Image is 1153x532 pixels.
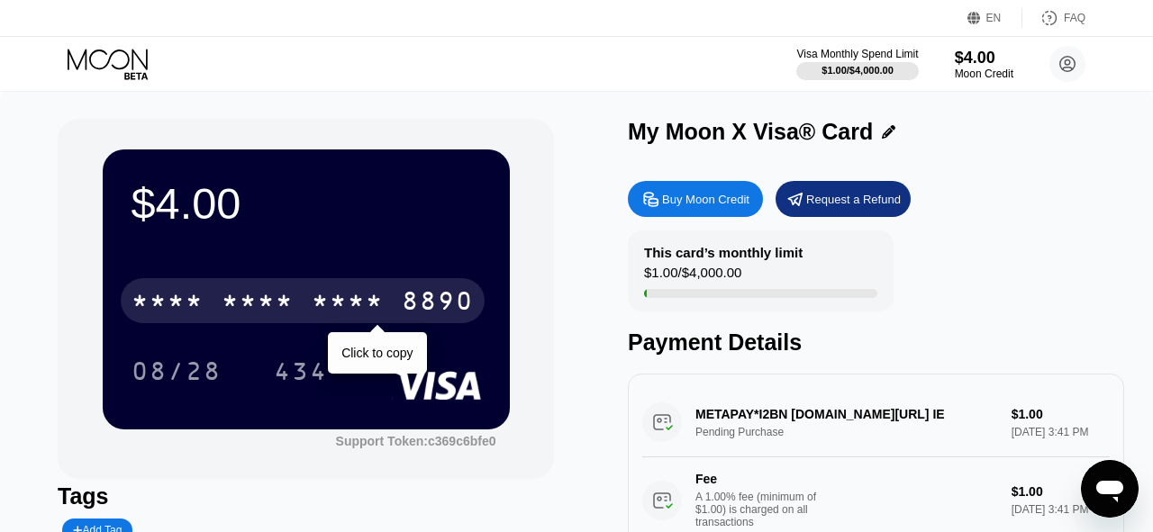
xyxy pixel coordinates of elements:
div: Payment Details [628,329,1124,356]
div: 8890 [402,289,474,318]
div: Request a Refund [776,181,911,217]
div: Support Token:c369c6bfe0 [336,434,496,448]
div: FAQ [1022,9,1085,27]
div: Visa Monthly Spend Limit [796,48,918,60]
div: Buy Moon Credit [662,192,749,207]
div: $1.00 / $4,000.00 [822,65,894,76]
div: This card’s monthly limit [644,245,803,260]
div: 08/28 [118,348,235,393]
div: FAQ [1064,12,1085,24]
div: $1.00 / $4,000.00 [644,265,741,289]
div: Moon Credit [955,68,1013,80]
div: Tags [58,483,554,509]
div: Visa Monthly Spend Limit$1.00/$4,000.00 [796,48,918,80]
div: $1.00 [1012,484,1110,499]
div: EN [986,12,1002,24]
div: Fee [695,472,822,486]
div: 434 [260,348,341,393]
div: $4.00 [955,49,1013,68]
div: Request a Refund [806,192,901,207]
div: Click to copy [341,346,413,360]
div: $4.00 [132,178,481,229]
div: $4.00Moon Credit [955,49,1013,80]
div: [DATE] 3:41 PM [1012,503,1110,516]
div: A 1.00% fee (minimum of $1.00) is charged on all transactions [695,491,831,528]
div: EN [967,9,1022,27]
div: 434 [274,359,328,388]
iframe: Button to launch messaging window [1081,460,1139,518]
div: 08/28 [132,359,222,388]
div: Support Token: c369c6bfe0 [336,434,496,448]
div: My Moon X Visa® Card [628,119,873,145]
div: Buy Moon Credit [628,181,763,217]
